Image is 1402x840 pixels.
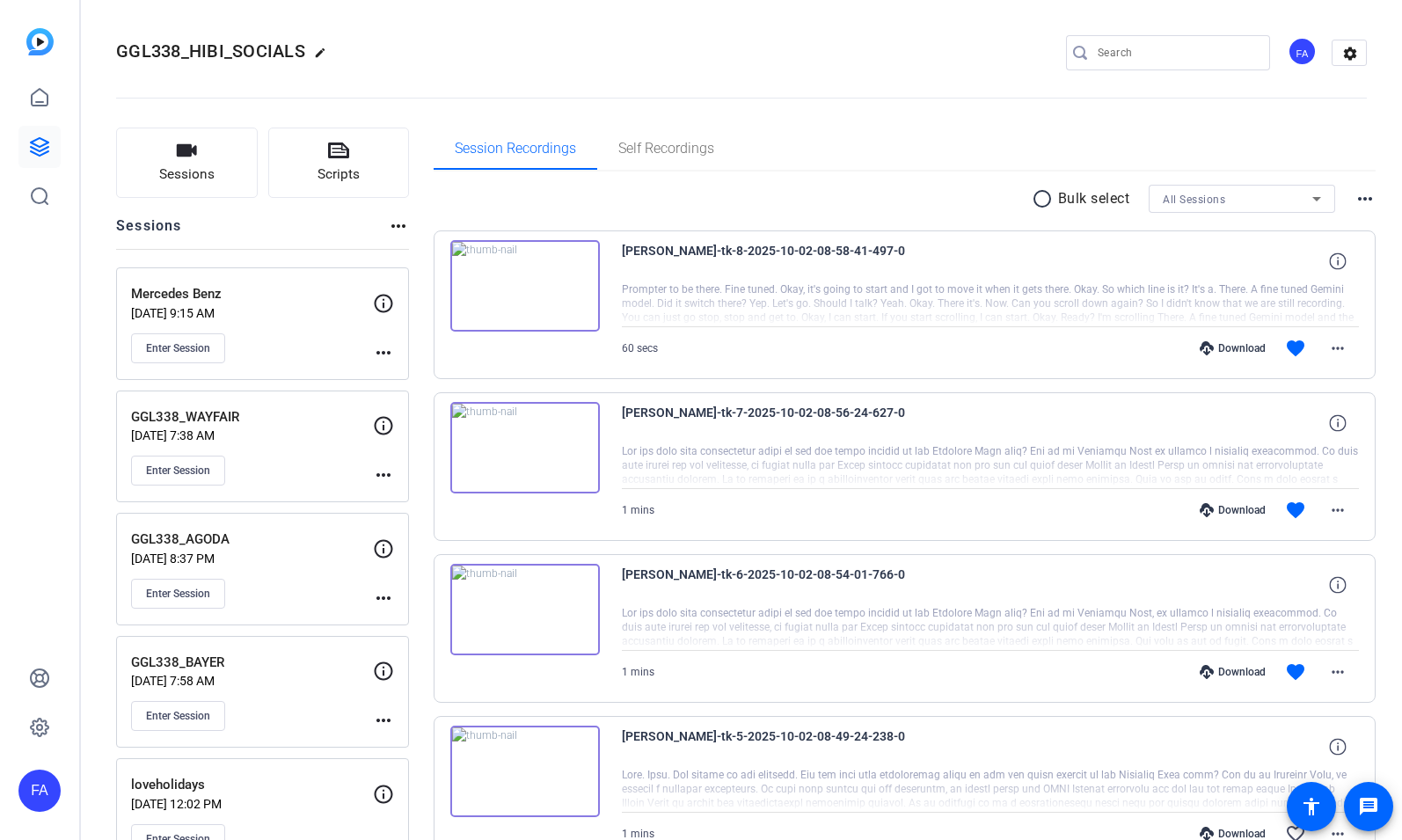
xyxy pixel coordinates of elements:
[131,456,225,486] button: Enter Session
[1163,194,1225,206] span: All Sessions
[622,564,947,606] span: [PERSON_NAME]-tk-6-2025-10-02-08-54-01-766-0
[146,709,210,723] span: Enter Session
[131,530,373,550] p: GGL338_AGODA
[1301,796,1322,817] mat-icon: accessibility
[373,710,394,731] mat-icon: more_horiz
[1285,661,1306,683] mat-icon: favorite
[388,215,409,237] mat-icon: more_horiz
[1191,341,1274,355] div: Download
[450,726,600,817] img: thumb-nail
[314,47,335,68] mat-icon: edit
[131,306,373,320] p: [DATE] 9:15 AM
[131,551,373,566] p: [DATE] 8:37 PM
[26,28,54,55] img: blue-gradient.svg
[116,128,258,198] button: Sessions
[373,464,394,486] mat-icon: more_horiz
[131,653,373,673] p: GGL338_BAYER
[146,464,210,478] span: Enter Session
[116,215,182,249] h2: Sessions
[622,666,654,678] span: 1 mins
[455,142,576,156] span: Session Recordings
[1355,188,1376,209] mat-icon: more_horiz
[1358,796,1379,817] mat-icon: message
[116,40,305,62] span: GGL338_HIBI_SOCIALS
[1327,500,1348,521] mat-icon: more_horiz
[1288,37,1317,66] div: FA
[622,828,654,840] span: 1 mins
[131,284,373,304] p: Mercedes Benz
[450,564,600,655] img: thumb-nail
[1032,188,1058,209] mat-icon: radio_button_unchecked
[131,701,225,731] button: Enter Session
[131,407,373,427] p: GGL338_WAYFAIR
[622,504,654,516] span: 1 mins
[1288,37,1318,68] ngx-avatar: Fridays Admin
[18,770,61,812] div: FA
[1327,338,1348,359] mat-icon: more_horiz
[318,164,360,185] span: Scripts
[1191,665,1274,679] div: Download
[1327,661,1348,683] mat-icon: more_horiz
[450,402,600,493] img: thumb-nail
[131,797,373,811] p: [DATE] 12:02 PM
[131,579,225,609] button: Enter Session
[131,333,225,363] button: Enter Session
[131,428,373,442] p: [DATE] 7:38 AM
[622,726,947,768] span: [PERSON_NAME]-tk-5-2025-10-02-08-49-24-238-0
[146,587,210,601] span: Enter Session
[373,342,394,363] mat-icon: more_horiz
[1058,188,1130,209] p: Bulk select
[622,240,947,282] span: [PERSON_NAME]-tk-8-2025-10-02-08-58-41-497-0
[1333,40,1368,67] mat-icon: settings
[1098,42,1256,63] input: Search
[131,775,373,795] p: loveholidays
[618,142,714,156] span: Self Recordings
[1285,338,1306,359] mat-icon: favorite
[146,341,210,355] span: Enter Session
[622,342,658,354] span: 60 secs
[373,588,394,609] mat-icon: more_horiz
[1191,503,1274,517] div: Download
[268,128,410,198] button: Scripts
[159,164,215,185] span: Sessions
[450,240,600,332] img: thumb-nail
[1285,500,1306,521] mat-icon: favorite
[622,402,947,444] span: [PERSON_NAME]-tk-7-2025-10-02-08-56-24-627-0
[131,674,373,688] p: [DATE] 7:58 AM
